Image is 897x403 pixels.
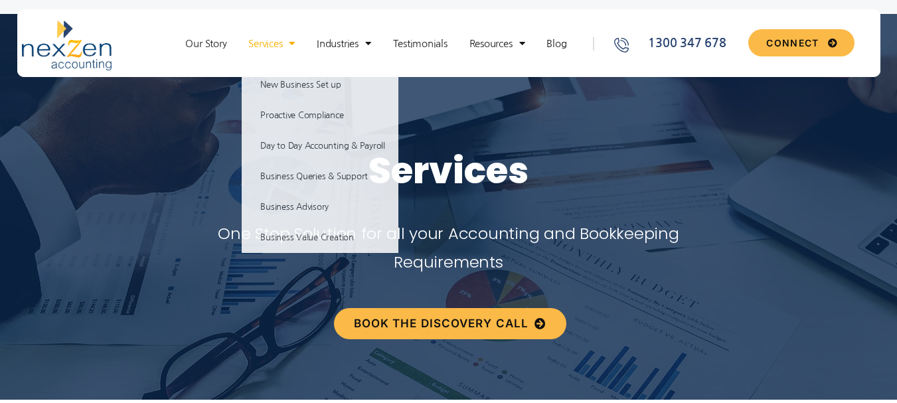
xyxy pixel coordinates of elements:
a: New Business Set up [242,70,398,100]
a: Business Queries & Support [242,161,398,192]
a: Industries [310,37,377,50]
a: Business Advisory [242,192,398,222]
p: One Stop Solution for all your Accounting and Bookkeeping Requirements [179,219,718,276]
a: Resources [463,37,532,50]
span: 1300 347 678 [645,35,726,52]
span: Services [368,145,529,196]
a: Blog [540,37,573,50]
a: 1300 347 678 [612,35,744,52]
a: Business Value Creation [242,222,398,253]
ul: Services [242,70,398,253]
a: Services [242,37,301,50]
nav: Menu [166,37,586,50]
span: BOOK THE DISCOVERY CALL [354,318,529,329]
a: Testimonials [386,37,454,50]
span: CONNECT [766,39,819,48]
a: Our Story [179,37,233,50]
a: CONNECT [748,29,854,56]
a: BOOK THE DISCOVERY CALL [334,308,566,339]
a: Proactive Compliance [242,100,398,131]
a: Day to Day Accounting & Payroll [242,131,398,161]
